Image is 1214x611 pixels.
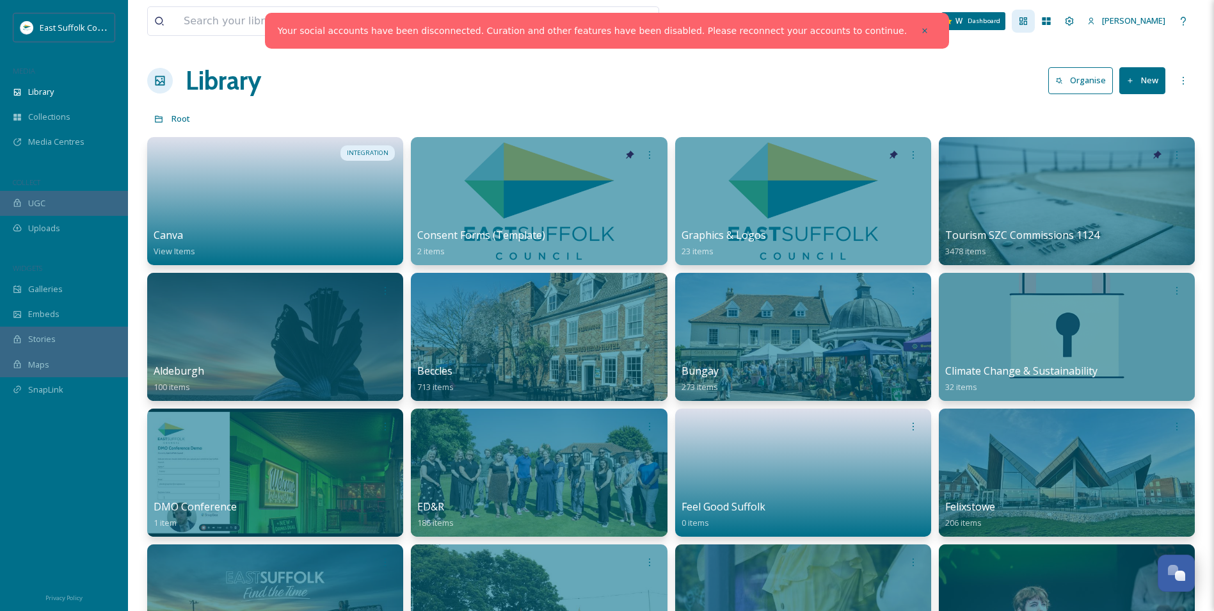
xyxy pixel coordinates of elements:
span: Tourism SZC Commissions 1124 [945,228,1099,242]
span: Climate Change & Sustainability [945,364,1098,378]
span: Aldeburgh [154,364,204,378]
span: Galleries [28,283,63,295]
a: Privacy Policy [45,589,83,605]
span: Uploads [28,222,60,234]
span: MEDIA [13,66,35,76]
span: 3478 items [945,245,986,257]
span: Embeds [28,308,60,320]
span: 23 items [682,245,714,257]
span: Stories [28,333,56,345]
span: [PERSON_NAME] [1102,15,1165,26]
button: New [1119,67,1165,94]
span: UGC [28,197,45,209]
a: View all files [577,8,652,33]
a: Felixstowe206 items [945,501,995,528]
span: SnapLink [28,384,63,396]
span: INTEGRATION [347,149,388,158]
span: DMO Conference [154,500,237,514]
a: Your social accounts have been disconnected. Curation and other features have been disabled. Plea... [278,24,907,38]
a: Graphics & Logos23 items [682,229,766,257]
span: 186 items [417,517,454,528]
span: Consent Forms (Template) [417,228,545,242]
a: Root [172,111,190,126]
a: Climate Change & Sustainability32 items [945,365,1098,393]
span: 273 items [682,381,718,393]
span: Collections [28,111,70,123]
span: ED&R [417,500,444,514]
span: Felixstowe [945,500,995,514]
span: Maps [28,359,49,371]
a: Tourism SZC Commissions 11243478 items [945,229,1099,257]
span: 100 items [154,381,190,393]
span: COLLECT [13,177,40,187]
a: ED&R186 items [417,501,454,528]
a: INTEGRATIONCanvaView Items [147,137,403,265]
span: Feel Good Suffolk [682,500,765,514]
span: East Suffolk Council [40,21,115,33]
span: Bungay [682,364,719,378]
a: What's New [941,12,1005,30]
a: Consent Forms (Template)2 items [417,229,545,257]
span: Beccles [417,364,452,378]
a: Aldeburgh100 items [154,365,204,393]
span: Root [172,113,190,124]
span: 1 item [154,517,177,528]
a: Dashboard [1012,10,1035,33]
a: Library [186,61,261,100]
img: ESC%20Logo.png [20,21,33,34]
input: Search your library [177,7,554,35]
a: DMO Conference1 item [154,501,237,528]
span: 0 items [682,517,709,528]
a: Beccles713 items [417,365,454,393]
span: 206 items [945,517,982,528]
span: Canva [154,228,183,242]
button: Organise [1048,67,1113,94]
a: Feel Good Suffolk0 items [682,501,765,528]
span: Media Centres [28,136,84,148]
span: 713 items [417,381,454,393]
a: Bungay273 items [682,365,719,393]
span: Graphics & Logos [682,228,766,242]
span: 32 items [945,381,977,393]
span: View Items [154,245,195,257]
a: [PERSON_NAME] [1081,8,1172,33]
span: WIDGETS [13,263,42,273]
span: Library [28,86,54,98]
button: Open Chat [1158,555,1195,592]
div: Dashboard [962,14,1005,28]
span: Privacy Policy [45,594,83,602]
span: 2 items [417,245,445,257]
